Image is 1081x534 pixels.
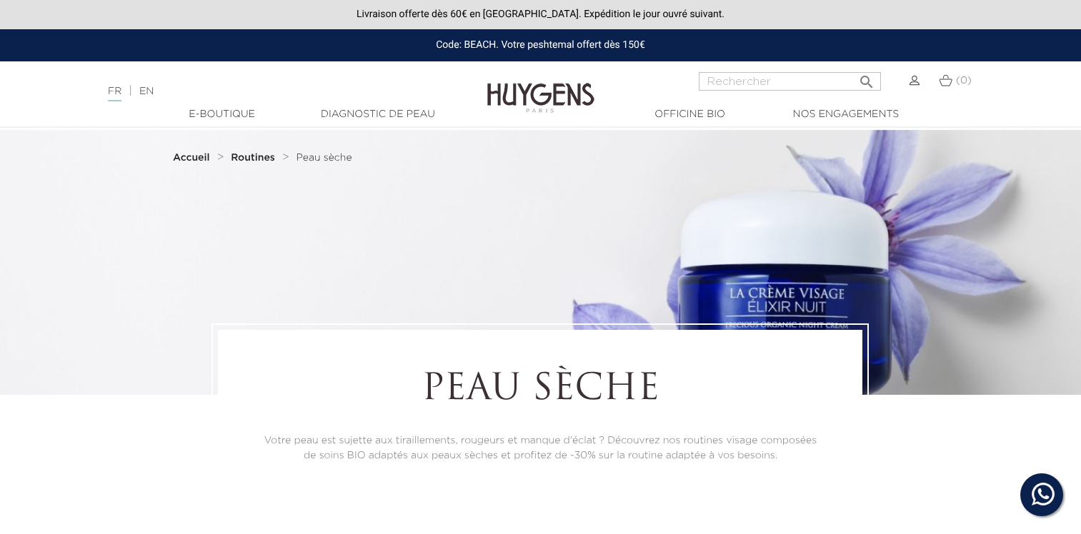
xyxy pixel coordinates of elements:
h1: Peau sèche [257,369,823,412]
a: Officine Bio [619,107,762,122]
strong: Accueil [173,153,210,163]
a: Peau sèche [296,152,352,163]
a: E-Boutique [151,107,294,122]
a: Routines [231,152,279,163]
strong: Routines [231,153,275,163]
div: | [101,83,439,100]
input: Rechercher [699,72,881,91]
a: EN [139,86,154,96]
span: Peau sèche [296,153,352,163]
p: Votre peau est sujette aux tiraillements, rougeurs et manque d'éclat ? Découvrez nos routines vis... [257,433,823,463]
a: Accueil [173,152,213,163]
a: Nos engagements [774,107,917,122]
i:  [858,69,875,86]
a: Diagnostic de peau [307,107,449,122]
a: FR [108,86,121,101]
button:  [854,68,880,87]
span: (0) [956,76,972,86]
img: Huygens [487,60,594,115]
